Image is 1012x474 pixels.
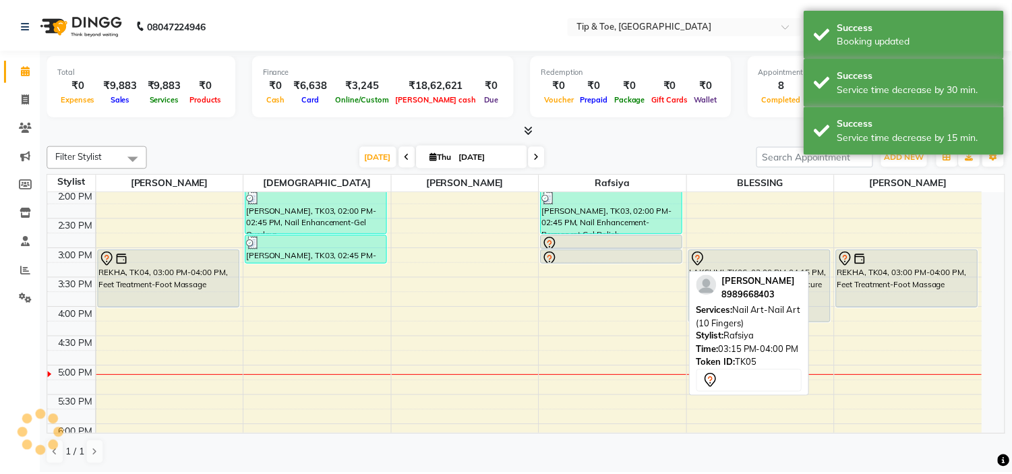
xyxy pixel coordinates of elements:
[545,174,694,191] span: Rafsiya
[148,5,208,43] b: 08047224946
[66,446,85,461] span: 1 / 1
[767,76,812,92] div: 8
[56,189,96,203] div: 2:00 PM
[56,218,96,233] div: 2:30 PM
[56,426,96,440] div: 6:00 PM
[266,76,291,92] div: ₹0
[845,250,988,307] div: REKHA, TK04, 03:00 PM-04:00 PM, Feet Treatment-Foot Massage
[767,94,812,103] span: Completed
[655,76,698,92] div: ₹0
[846,67,1005,81] div: Success
[547,65,728,76] div: Redemption
[767,65,934,76] div: Appointment
[846,129,1005,144] div: Service time decrease by 15 min.
[396,174,545,191] span: [PERSON_NAME]
[547,76,583,92] div: ₹0
[583,94,618,103] span: Prepaid
[396,76,485,92] div: ₹18,62,621
[704,305,740,316] span: Services:
[460,146,527,167] input: 2025-09-04
[266,65,508,76] div: Finance
[618,76,655,92] div: ₹0
[846,32,1005,47] div: Booking updated
[583,76,618,92] div: ₹0
[58,94,99,103] span: Expenses
[48,174,96,188] div: Stylist
[336,76,396,92] div: ₹3,245
[704,344,810,357] div: 03:15 PM-04:00 PM
[547,190,689,233] div: [PERSON_NAME], TK03, 02:00 PM-02:45 PM, Nail Enhancement-Permanent Gel Polish
[144,76,188,92] div: ₹9,883
[248,235,390,263] div: [PERSON_NAME], TK03, 02:45 PM-03:15 PM, Nail Enhancement-Permanent Gel Polish
[99,250,241,307] div: REKHA, TK04, 03:00 PM-04:00 PM, Feet Treatment-Foot Massage
[485,76,508,92] div: ₹0
[246,174,395,191] span: [DEMOGRAPHIC_DATA]
[97,174,246,191] span: [PERSON_NAME]
[694,174,843,191] span: BLESSING
[99,76,144,92] div: ₹9,883
[363,146,400,167] span: [DATE]
[846,81,1005,95] div: Service time decrease by 30 min.
[58,65,227,76] div: Total
[698,94,728,103] span: Wallet
[765,146,883,167] input: Search Appointment
[56,278,96,292] div: 3:30 PM
[704,357,743,368] span: Token ID:
[618,94,655,103] span: Package
[843,174,992,191] span: [PERSON_NAME]
[58,76,99,92] div: ₹0
[301,94,326,103] span: Card
[547,250,689,263] div: [PERSON_NAME], TK05, 03:15 PM-03:30 PM, Nail Art-Nail Art (10 Fingers)
[248,190,390,233] div: [PERSON_NAME], TK03, 02:00 PM-02:45 PM, Nail Enhancement-Gel Overlays
[704,275,724,295] img: profile
[547,235,689,248] div: [PERSON_NAME], TK05, 02:45 PM-03:00 PM, Nail Enhancement-Permanent Gel Polish
[56,248,96,262] div: 3:00 PM
[431,151,460,161] span: Thu
[547,94,583,103] span: Voucher
[698,76,728,92] div: ₹0
[336,94,396,103] span: Online/Custom
[291,76,336,92] div: ₹6,638
[894,151,934,161] span: ADD NEW
[56,367,96,381] div: 5:00 PM
[704,357,810,370] div: TK05
[846,18,1005,32] div: Success
[730,289,804,302] div: 8989668403
[188,76,227,92] div: ₹0
[730,276,804,287] span: [PERSON_NAME]
[486,94,507,103] span: Due
[34,5,127,43] img: logo
[696,250,839,322] div: LAKSHMI, TK06, 03:00 PM-04:15 PM, Feet Treatment-Vedic Valley Pedicure
[704,330,810,344] div: Rafsiya
[266,94,291,103] span: Cash
[56,307,96,322] div: 4:00 PM
[148,94,184,103] span: Services
[396,94,485,103] span: [PERSON_NAME] cash
[704,331,732,342] span: Stylist:
[704,305,809,329] span: Nail Art-Nail Art (10 Fingers)
[56,396,96,411] div: 5:30 PM
[188,94,227,103] span: Products
[891,147,937,166] button: ADD NEW
[109,94,135,103] span: Sales
[56,337,96,351] div: 4:30 PM
[846,115,1005,129] div: Success
[704,345,726,355] span: Time:
[56,150,103,161] span: Filter Stylist
[655,94,698,103] span: Gift Cards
